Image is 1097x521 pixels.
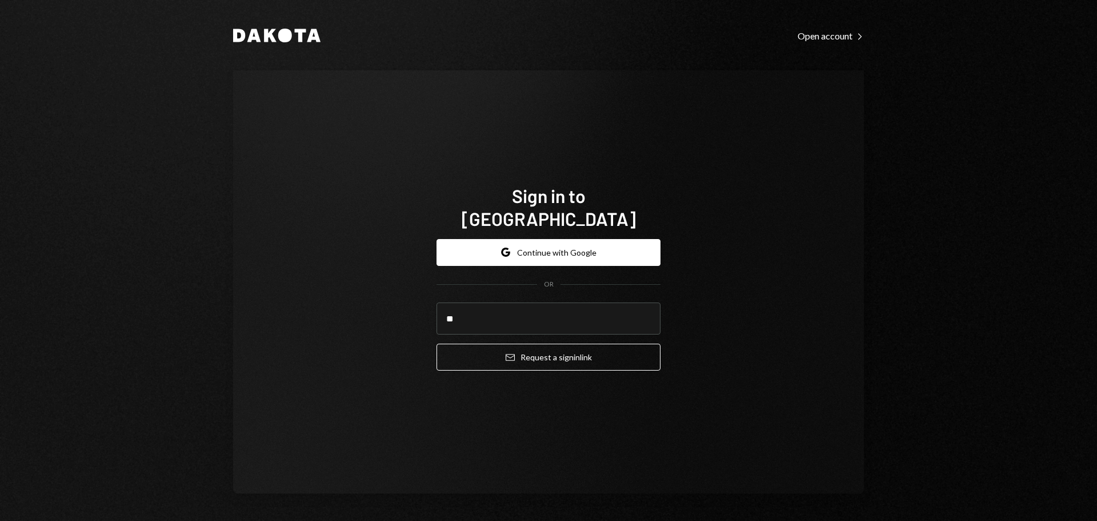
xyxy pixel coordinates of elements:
a: Open account [798,29,864,42]
button: Continue with Google [437,239,660,266]
h1: Sign in to [GEOGRAPHIC_DATA] [437,184,660,230]
div: Open account [798,30,864,42]
div: OR [544,280,554,289]
button: Request a signinlink [437,344,660,371]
